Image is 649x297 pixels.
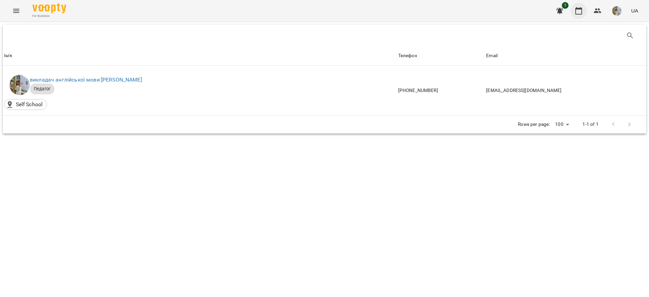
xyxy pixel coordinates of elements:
[582,121,599,128] p: 1-1 of 1
[486,52,498,60] div: Sort
[4,52,13,60] div: Sort
[486,52,645,60] span: Email
[30,86,54,92] span: Педагог
[4,99,47,110] div: Self School()
[32,14,66,18] span: For Business
[3,25,646,46] div: Table Toolbar
[486,52,498,60] div: Email
[398,52,484,60] span: Телефон
[398,52,417,60] div: Телефон
[622,27,638,44] button: Пошук
[518,121,550,128] p: Rows per page:
[4,52,395,60] span: Ім'я
[16,100,43,109] p: Self School
[628,4,641,17] button: UA
[485,66,646,116] td: [EMAIL_ADDRESS][DOMAIN_NAME]
[8,3,24,19] button: Menu
[32,3,66,13] img: Voopty Logo
[612,6,622,16] img: 2693ff5fab4ac5c18e9886587ab8f966.jpg
[552,119,571,129] div: 100
[631,7,638,14] span: UA
[562,2,569,9] span: 1
[30,76,142,83] a: викладач англійської мови:[PERSON_NAME]
[397,66,485,116] td: [PHONE_NUMBER]
[4,52,13,60] div: Ім'я
[9,75,30,95] img: Ковтун Анастасія Сергіїівна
